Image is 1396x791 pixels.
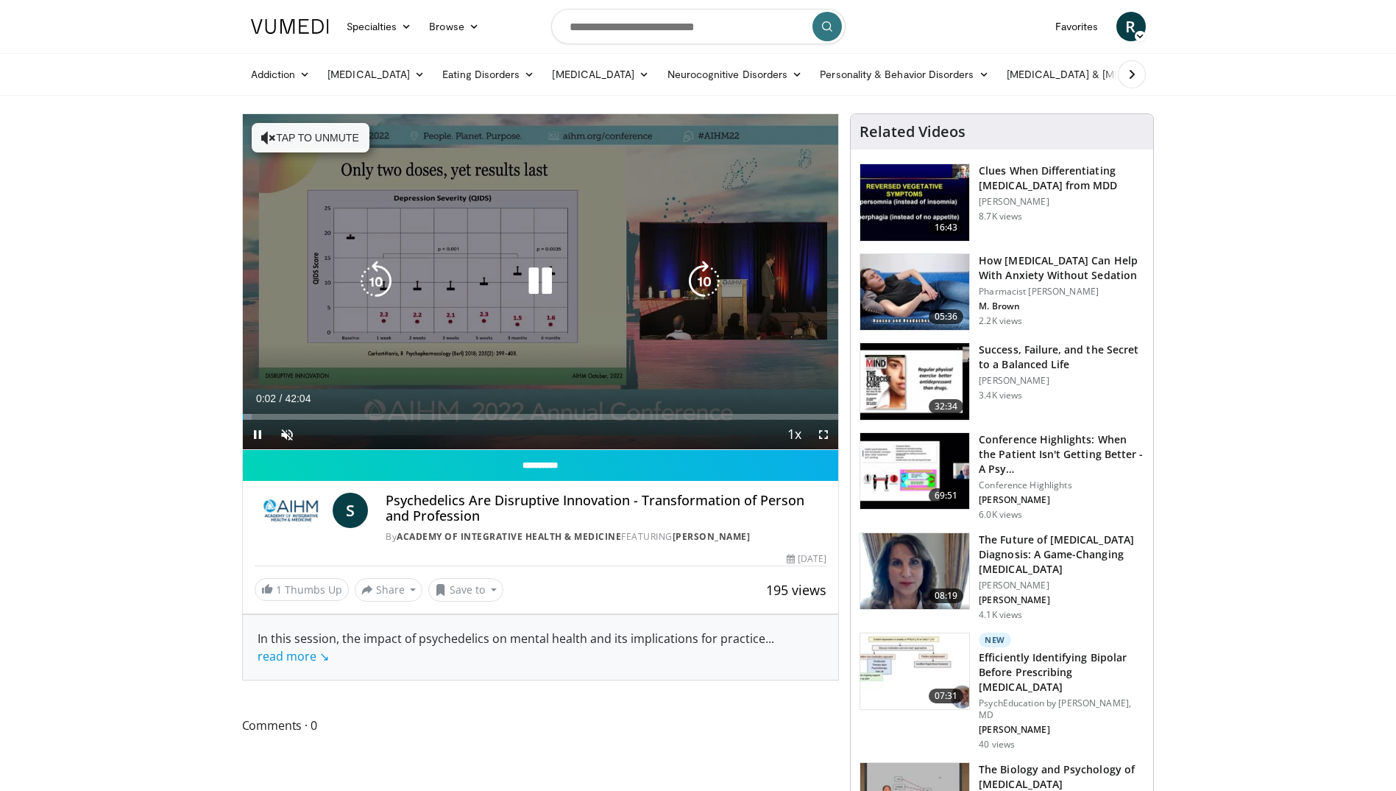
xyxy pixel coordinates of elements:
p: 2.2K views [979,315,1022,327]
a: Browse [420,12,488,41]
p: 4.1K views [979,609,1022,621]
a: [PERSON_NAME] [673,530,751,543]
a: Addiction [242,60,319,89]
img: 7bfe4765-2bdb-4a7e-8d24-83e30517bd33.150x105_q85_crop-smart_upscale.jpg [860,254,969,331]
button: Save to [428,578,503,602]
p: [PERSON_NAME] [979,494,1144,506]
button: Playback Rate [779,420,809,449]
p: [PERSON_NAME] [979,594,1144,606]
p: PsychEducation by [PERSON_NAME], MD [979,697,1144,721]
span: 69:51 [929,488,964,503]
h3: How [MEDICAL_DATA] Can Help With Anxiety Without Sedation [979,253,1144,283]
h3: Success, Failure, and the Secret to a Balanced Life [979,342,1144,372]
img: db580a60-f510-4a79-8dc4-8580ce2a3e19.png.150x105_q85_crop-smart_upscale.png [860,533,969,610]
span: / [280,393,283,404]
span: 1 [276,583,282,597]
p: New [979,633,1011,647]
a: Eating Disorders [433,60,543,89]
img: 4362ec9e-0993-4580-bfd4-8e18d57e1d49.150x105_q85_crop-smart_upscale.jpg [860,433,969,510]
button: Pause [243,420,272,449]
span: 07:31 [929,689,964,703]
img: 7307c1c9-cd96-462b-8187-bd7a74dc6cb1.150x105_q85_crop-smart_upscale.jpg [860,343,969,420]
h3: Conference Highlights: When the Patient Isn't Getting Better - A Psy… [979,432,1144,477]
video-js: Video Player [243,114,839,450]
button: Tap to unmute [252,123,369,152]
a: [MEDICAL_DATA] & [MEDICAL_DATA] [998,60,1208,89]
p: [PERSON_NAME] [979,196,1144,208]
p: Conference Highlights [979,479,1144,491]
p: M. Brown [979,300,1144,312]
button: Fullscreen [809,420,838,449]
p: 8.7K views [979,211,1022,222]
a: Personality & Behavior Disorders [811,60,997,89]
h3: The Future of [MEDICAL_DATA] Diagnosis: A Game-Changing [MEDICAL_DATA] [979,532,1144,577]
h4: Psychedelics Are Disruptive Innovation - Transformation of Person and Profession [386,493,826,524]
a: 1 Thumbs Up [255,578,349,601]
a: [MEDICAL_DATA] [543,60,658,89]
p: [PERSON_NAME] [979,724,1144,736]
a: Favorites [1046,12,1108,41]
a: 16:43 Clues When Differentiating [MEDICAL_DATA] from MDD [PERSON_NAME] 8.7K views [860,164,1144,242]
h4: Related Videos [860,123,965,141]
a: [MEDICAL_DATA] [319,60,433,89]
span: 0:02 [256,393,276,404]
a: read more ↘ [258,648,329,664]
div: [DATE] [787,552,826,566]
span: 42:04 [285,393,311,404]
h3: Efficiently Identifying Bipolar Before Prescribing [MEDICAL_DATA] [979,650,1144,695]
a: Specialties [338,12,421,41]
a: 05:36 How [MEDICAL_DATA] Can Help With Anxiety Without Sedation Pharmacist [PERSON_NAME] M. Brown... [860,253,1144,331]
img: bb766ca4-1a7a-496c-a5bd-5a4a5d6b6623.150x105_q85_crop-smart_upscale.jpg [860,633,969,710]
span: 32:34 [929,399,964,414]
input: Search topics, interventions [551,9,846,44]
img: VuMedi Logo [251,19,329,34]
a: S [333,493,368,528]
p: Pharmacist [PERSON_NAME] [979,286,1144,298]
p: 3.4K views [979,390,1022,401]
button: Unmute [272,420,302,449]
span: Comments 0 [242,716,840,735]
span: ... [258,630,774,664]
a: Academy of Integrative Health & Medicine [397,530,621,543]
a: 69:51 Conference Highlights: When the Patient Isn't Getting Better - A Psy… Conference Highlights... [860,432,1144,521]
img: Academy of Integrative Health & Medicine [255,493,327,528]
a: 07:31 New Efficiently Identifying Bipolar Before Prescribing [MEDICAL_DATA] PsychEducation by [PE... [860,633,1144,750]
p: [PERSON_NAME] [979,375,1144,387]
a: Neurocognitive Disorders [659,60,812,89]
span: 195 views [766,581,826,599]
a: 08:19 The Future of [MEDICAL_DATA] Diagnosis: A Game-Changing [MEDICAL_DATA] [PERSON_NAME] [PERSO... [860,532,1144,621]
span: 05:36 [929,309,964,324]
div: Progress Bar [243,414,839,420]
a: R [1116,12,1146,41]
div: By FEATURING [386,530,826,544]
span: 16:43 [929,220,964,235]
img: a6520382-d332-4ed3-9891-ee688fa49237.150x105_q85_crop-smart_upscale.jpg [860,164,969,241]
a: 32:34 Success, Failure, and the Secret to a Balanced Life [PERSON_NAME] 3.4K views [860,342,1144,421]
button: Share [355,578,423,602]
p: 40 views [979,739,1015,750]
div: In this session, the impact of psychedelics on mental health and its implications for practice [258,630,824,665]
h3: Clues When Differentiating [MEDICAL_DATA] from MDD [979,164,1144,193]
p: 6.0K views [979,509,1022,521]
span: 08:19 [929,588,964,603]
p: [PERSON_NAME] [979,580,1144,591]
